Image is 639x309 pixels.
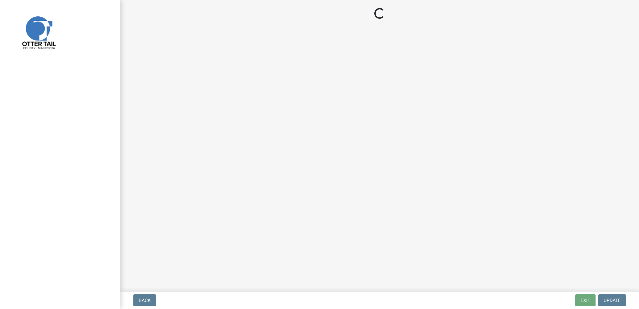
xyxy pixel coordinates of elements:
[604,298,621,303] span: Update
[598,294,626,306] button: Update
[139,298,151,303] span: Back
[133,294,156,306] button: Back
[575,294,596,306] button: Exit
[13,7,63,57] img: Otter Tail County, Minnesota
